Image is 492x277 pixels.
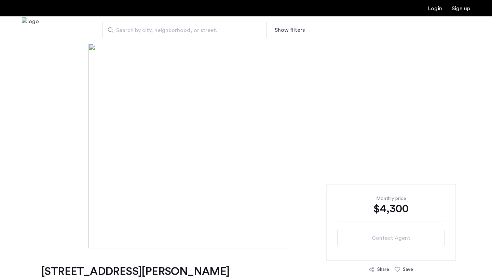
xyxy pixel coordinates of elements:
a: Cazamio Logo [22,17,39,43]
span: Contact Agent [372,234,410,242]
img: logo [22,17,39,43]
div: Save [403,266,413,273]
div: Monthly price [337,195,445,202]
span: Search by city, neighborhood, or street. [116,26,247,34]
button: Show or hide filters [275,26,305,34]
a: Login [428,6,442,11]
button: button [337,230,445,246]
div: $4,300 [337,202,445,216]
img: [object%20Object] [88,44,404,248]
div: Share [377,266,389,273]
a: Registration [452,6,470,11]
input: Apartment Search [102,22,266,38]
